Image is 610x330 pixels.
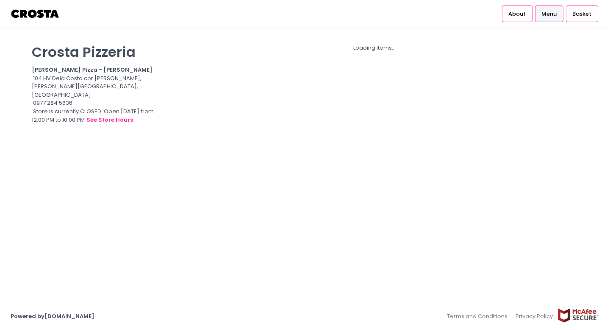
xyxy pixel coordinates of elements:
b: [PERSON_NAME] Pizza - [PERSON_NAME] [32,66,152,74]
a: Privacy Policy [512,308,557,324]
div: 104 HV Dela Costa cor [PERSON_NAME], [PERSON_NAME][GEOGRAPHIC_DATA], [GEOGRAPHIC_DATA] [32,74,161,99]
button: see store hours [86,115,133,125]
a: About [502,6,532,22]
div: Loading items... [171,44,578,52]
a: Terms and Conditions [447,308,512,324]
img: logo [11,6,60,21]
div: 0977 284 5636 [32,99,161,107]
div: Store is currently CLOSED. Open [DATE] from 12:00 PM to 10:00 PM [32,107,161,125]
span: About [508,10,526,18]
span: Menu [541,10,557,18]
a: Menu [535,6,563,22]
p: Crosta Pizzeria [32,44,161,60]
a: Powered by[DOMAIN_NAME] [11,312,94,320]
img: mcafee-secure [557,308,599,323]
span: Basket [572,10,591,18]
